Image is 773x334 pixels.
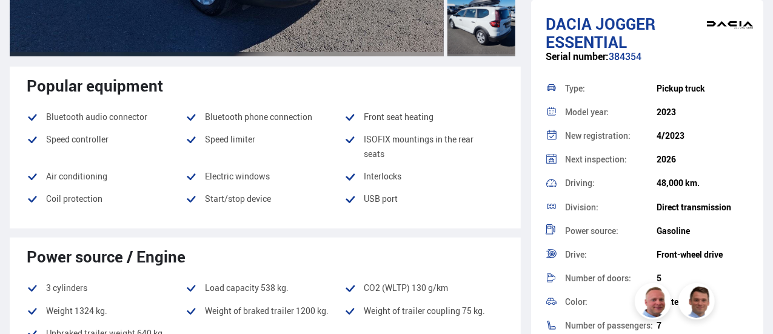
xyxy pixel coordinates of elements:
font: Power source: [565,225,618,236]
font: Jogger ESSENTIAL [546,13,655,53]
font: New registration: [565,130,631,141]
font: ISOFIX mountings in the rear seats [364,133,474,159]
font: Type: [565,82,585,94]
font: Weight of trailer coupling 75 kg. [364,305,485,316]
font: Interlocks [364,170,401,182]
font: Bluetooth phone connection [205,111,312,122]
font: Bluetooth audio connector [46,111,147,122]
font: Power source / Engine [27,245,186,267]
font: Drive: [565,249,587,260]
font: Dacia [546,13,592,35]
font: Load capacity 538 kg. [205,282,289,293]
font: USB port [364,193,398,204]
font: 5 [657,272,661,284]
font: Next inspection: [565,153,627,165]
font: Speed ​​limiter [205,133,255,145]
font: Gasoline [657,225,690,236]
font: Front seat heating [364,111,433,122]
font: 2023 [657,106,676,118]
font: Air conditioning [46,170,107,182]
img: siFngHWaQ9KaOqBr.png [637,285,673,321]
font: Division: [565,201,598,213]
font: Popular equipment [27,75,163,96]
font: Weight 1324 kg. [46,305,107,316]
font: Speed ​​controller [46,133,109,145]
font: 2026 [657,153,676,165]
font: Front-wheel drive [657,249,723,260]
img: FbJEzSuNWCJXmdc-.webp [680,285,717,321]
font: 48,000 km. [657,177,700,189]
font: Start/stop device [205,193,271,204]
font: CO2 (WLTP) 130 g/km [364,282,448,293]
font: Weight of braked trailer 1200 kg. [205,305,329,316]
font: 4/2023 [657,130,684,141]
font: Direct transmission [657,201,731,213]
font: 7 [657,319,661,331]
font: Serial number: [546,50,609,63]
font: Model year: [565,106,609,118]
font: Coil protection [46,193,102,204]
img: brand logo [706,6,754,44]
font: 384354 [609,50,641,63]
font: Number of passengers: [565,319,653,331]
font: Driving: [565,177,595,189]
font: Number of doors: [565,272,631,284]
button: Open LiveChat chat interface [10,5,46,41]
font: Electric windows [205,170,270,182]
font: 3 cylinders [46,282,87,293]
font: Color: [565,296,587,307]
font: Pickup truck [657,82,705,94]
